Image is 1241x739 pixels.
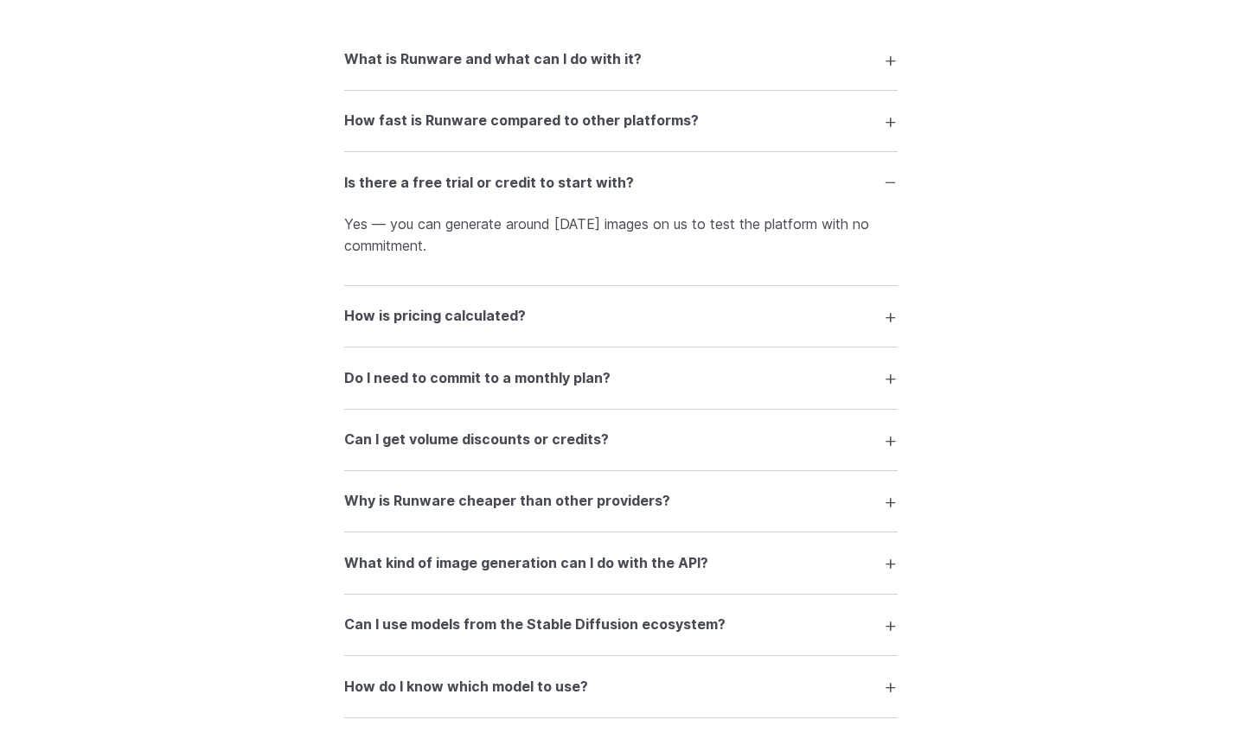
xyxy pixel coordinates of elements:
[344,614,726,636] h3: Can I use models from the Stable Diffusion ecosystem?
[344,213,898,258] p: Yes — you can generate around [DATE] images on us to test the platform with no commitment.
[344,367,611,390] h3: Do I need to commit to a monthly plan?
[344,546,898,579] summary: What kind of image generation can I do with the API?
[344,608,898,641] summary: Can I use models from the Stable Diffusion ecosystem?
[344,48,642,71] h3: What is Runware and what can I do with it?
[344,485,898,518] summary: Why is Runware cheaper than other providers?
[344,676,588,698] h3: How do I know which model to use?
[344,490,670,513] h3: Why is Runware cheaper than other providers?
[344,172,634,194] h3: Is there a free trial or credit to start with?
[344,670,898,703] summary: How do I know which model to use?
[344,424,898,456] summary: Can I get volume discounts or credits?
[344,552,708,575] h3: What kind of image generation can I do with the API?
[344,305,526,328] h3: How is pricing calculated?
[344,429,609,451] h3: Can I get volume discounts or credits?
[344,166,898,199] summary: Is there a free trial or credit to start with?
[344,361,898,394] summary: Do I need to commit to a monthly plan?
[344,43,898,76] summary: What is Runware and what can I do with it?
[344,105,898,137] summary: How fast is Runware compared to other platforms?
[344,300,898,333] summary: How is pricing calculated?
[344,110,699,132] h3: How fast is Runware compared to other platforms?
